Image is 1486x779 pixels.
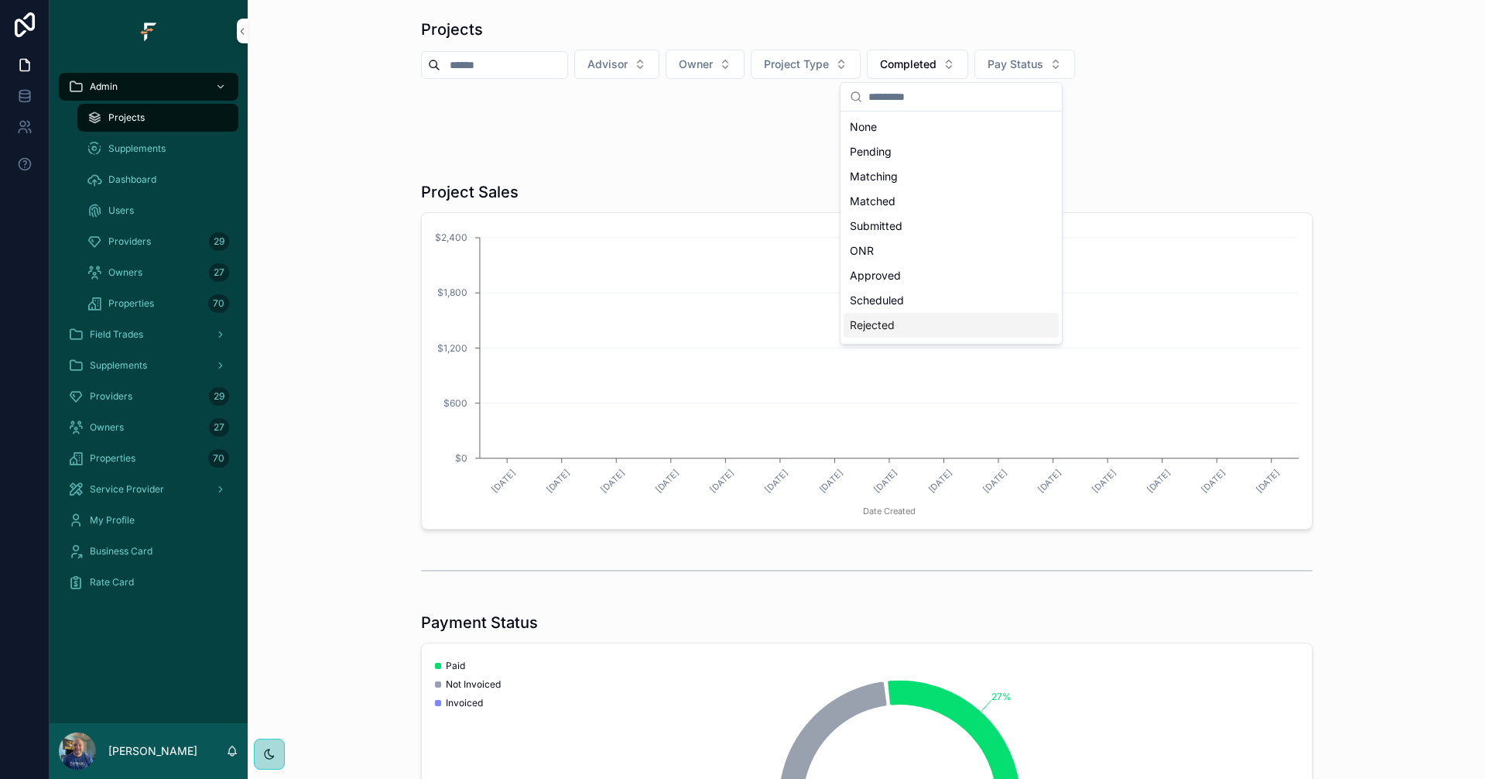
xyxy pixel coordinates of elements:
[90,545,152,558] span: Business Card
[108,204,134,217] span: Users
[1145,467,1173,495] text: [DATE]
[437,287,467,298] tspan: $1,800
[108,743,197,759] p: [PERSON_NAME]
[446,678,501,691] span: Not Invoiced
[77,290,238,317] a: Properties70
[77,259,238,287] a: Owners27
[880,57,936,72] span: Completed
[1090,467,1118,495] text: [DATE]
[59,506,238,534] a: My Profile
[844,288,1059,313] div: Scheduled
[421,612,538,633] h1: Payment Status
[90,452,135,465] span: Properties
[844,115,1059,139] div: None
[867,50,968,79] button: Select Button
[431,222,1303,520] div: chart
[108,266,142,279] span: Owners
[446,697,483,709] span: Invoiced
[844,239,1059,263] div: ONR
[1036,467,1063,495] text: [DATE]
[844,214,1059,239] div: Submitted
[1200,467,1227,495] text: [DATE]
[841,112,1062,344] div: Suggestions
[90,483,164,496] span: Service Provider
[871,467,899,495] text: [DATE]
[59,414,238,441] a: Owners27
[90,328,143,341] span: Field Trades
[988,57,1043,72] span: Pay Status
[90,421,124,434] span: Owners
[421,19,483,40] h1: Projects
[544,467,572,495] text: [DATE]
[209,387,229,406] div: 29
[991,691,1012,702] tspan: 27%
[77,197,238,225] a: Users
[108,142,166,155] span: Supplements
[926,467,954,495] text: [DATE]
[817,467,845,495] text: [DATE]
[844,164,1059,189] div: Matching
[679,57,713,72] span: Owner
[587,57,628,72] span: Advisor
[77,135,238,163] a: Supplements
[209,418,229,437] div: 27
[764,57,829,72] span: Project Type
[108,112,145,124] span: Projects
[653,467,681,495] text: [DATE]
[974,50,1075,79] button: Select Button
[208,294,229,313] div: 70
[863,506,916,516] tspan: Date Created
[208,449,229,468] div: 70
[762,467,790,495] text: [DATE]
[90,81,118,93] span: Admin
[77,166,238,194] a: Dashboard
[446,660,465,672] span: Paid
[59,383,238,410] a: Providers29
[981,467,1008,495] text: [DATE]
[209,263,229,282] div: 27
[574,50,659,79] button: Select Button
[77,104,238,132] a: Projects
[59,568,238,596] a: Rate Card
[59,352,238,379] a: Supplements
[443,397,467,409] tspan: $600
[666,50,745,79] button: Select Button
[1254,467,1282,495] text: [DATE]
[59,475,238,503] a: Service Provider
[437,342,467,354] tspan: $1,200
[90,359,147,372] span: Supplements
[751,50,861,79] button: Select Button
[455,452,467,464] tspan: $0
[59,444,238,472] a: Properties70
[59,537,238,565] a: Business Card
[708,467,736,495] text: [DATE]
[844,313,1059,338] div: Rejected
[844,263,1059,288] div: Approved
[59,73,238,101] a: Admin
[50,62,248,616] div: scrollable content
[108,297,154,310] span: Properties
[108,173,156,186] span: Dashboard
[59,321,238,348] a: Field Trades
[90,514,135,527] span: My Profile
[209,232,229,251] div: 29
[490,467,518,495] text: [DATE]
[844,189,1059,214] div: Matched
[421,181,519,203] h1: Project Sales
[844,338,1059,362] div: Completed
[435,232,467,243] tspan: $2,400
[77,228,238,256] a: Providers29
[90,576,134,589] span: Rate Card
[90,390,132,403] span: Providers
[844,139,1059,164] div: Pending
[108,235,151,248] span: Providers
[599,467,627,495] text: [DATE]
[136,19,161,43] img: App logo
